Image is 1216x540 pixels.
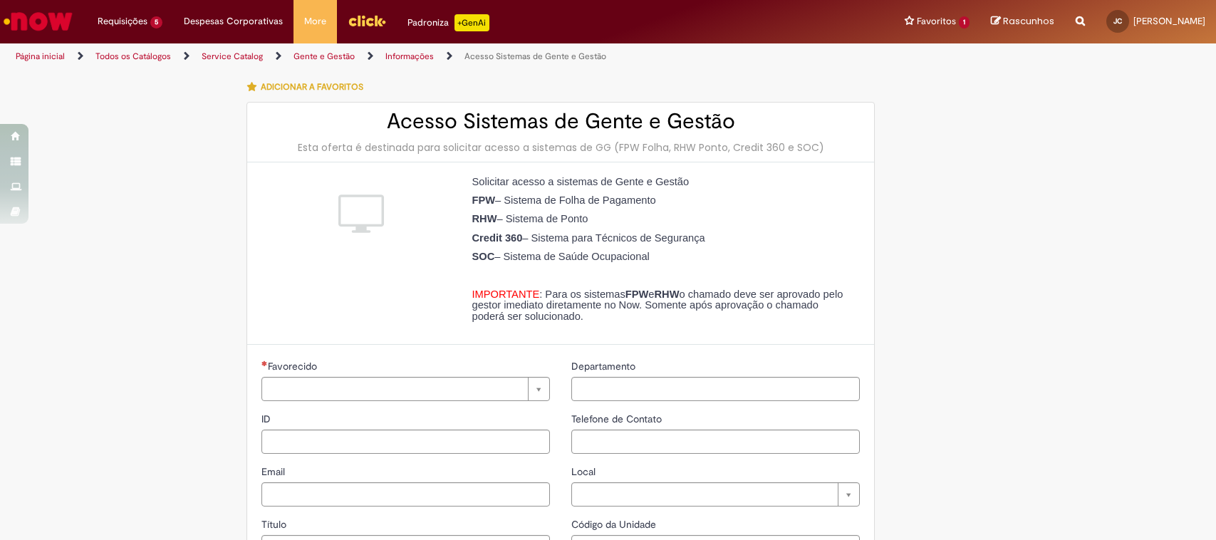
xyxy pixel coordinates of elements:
strong: SOC [472,251,494,262]
button: Adicionar a Favoritos [246,72,371,102]
span: Código da Unidade [571,518,659,531]
p: – Sistema para Técnicos de Segurança [472,233,849,244]
p: : Para os sistemas e o chamado deve ser aprovado pelo gestor imediato diretamente no Now. Somente... [472,289,849,323]
a: Acesso Sistemas de Gente e Gestão [464,51,606,62]
span: Favoritos [917,14,956,28]
span: Título [261,518,289,531]
a: Página inicial [16,51,65,62]
strong: RHW [655,289,680,300]
p: – Sistema de Ponto [472,214,849,225]
span: ID [261,412,274,425]
span: Local [571,465,598,478]
p: +GenAi [454,14,489,31]
ul: Trilhas de página [11,43,800,70]
input: Departamento [571,377,860,401]
p: Solicitar acesso a sistemas de Gente e Gestão [472,177,849,188]
a: Todos os Catálogos [95,51,171,62]
p: – Sistema de Folha de Pagamento [472,195,849,207]
img: click_logo_yellow_360x200.png [348,10,386,31]
span: [PERSON_NAME] [1133,15,1205,27]
div: Padroniza [407,14,489,31]
a: Informações [385,51,434,62]
span: Email [261,465,288,478]
span: More [304,14,326,28]
a: Rascunhos [991,15,1054,28]
div: Esta oferta é destinada para solicitar acesso a sistemas de GG (FPW Folha, RHW Ponto, Credit 360 ... [261,140,860,155]
input: ID [261,430,550,454]
span: Despesas Corporativas [184,14,283,28]
span: 5 [150,16,162,28]
strong: FPW [472,194,495,206]
input: Telefone de Contato [571,430,860,454]
a: Limpar campo Local [571,482,860,507]
p: – Sistema de Saúde Ocupacional [472,251,849,263]
strong: RHW [472,213,497,224]
span: Departamento [571,360,638,373]
img: ServiceNow [1,7,75,36]
span: Telefone de Contato [571,412,665,425]
span: Necessários [261,360,268,366]
span: Requisições [98,14,147,28]
h2: Acesso Sistemas de Gente e Gestão [261,110,860,133]
span: Rascunhos [1003,14,1054,28]
span: Adicionar a Favoritos [261,81,363,93]
span: 1 [959,16,970,28]
img: Acesso Sistemas de Gente e Gestão [338,191,384,237]
strong: FPW [625,289,649,300]
a: Limpar campo Favorecido [261,377,550,401]
span: IMPORTANTE [472,289,539,300]
a: Service Catalog [202,51,263,62]
a: Gente e Gestão [293,51,355,62]
strong: Credit 360 [472,232,522,244]
span: Necessários - Favorecido [268,360,320,373]
input: Email [261,482,550,507]
span: JC [1113,16,1122,26]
